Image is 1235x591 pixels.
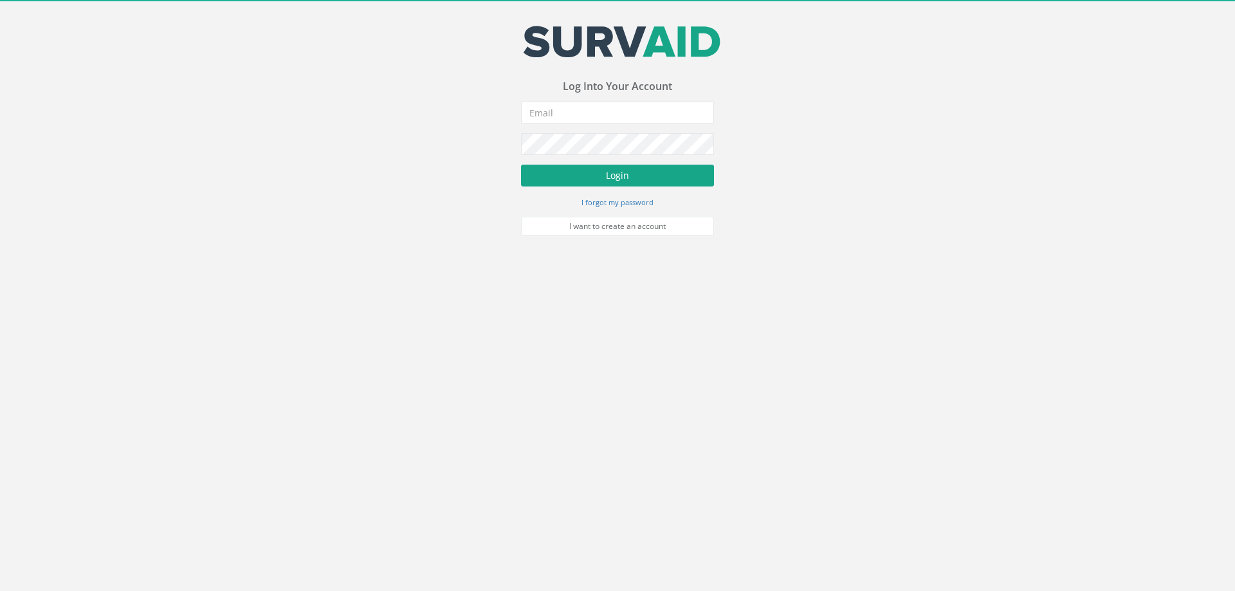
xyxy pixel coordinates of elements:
small: I forgot my password [581,197,654,207]
input: Email [521,102,714,123]
a: I forgot my password [581,196,654,208]
a: I want to create an account [521,217,714,236]
button: Login [521,165,714,186]
h3: Log Into Your Account [521,81,714,93]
